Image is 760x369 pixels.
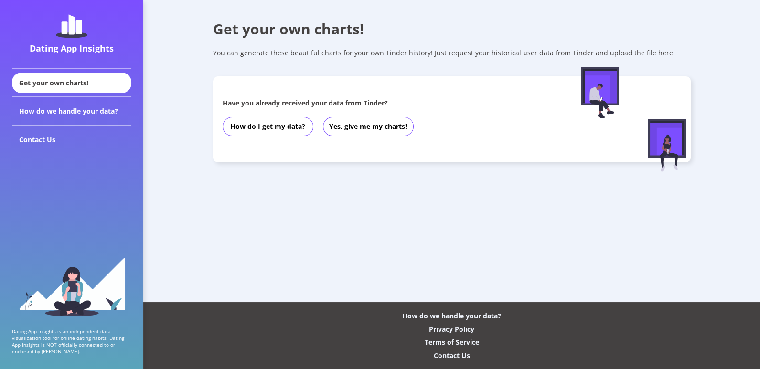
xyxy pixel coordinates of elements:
button: How do I get my data? [223,117,313,136]
div: You can generate these beautiful charts for your own Tinder history! Just request your historical... [213,48,691,57]
div: Have you already received your data from Tinder? [223,98,544,107]
img: male-figure-sitting.c9faa881.svg [581,67,619,118]
p: Dating App Insights is an independent data visualization tool for online dating habits. Dating Ap... [12,328,131,355]
div: Get your own charts! [12,73,131,93]
button: Yes, give me my charts! [323,117,414,136]
img: dating-app-insights-logo.5abe6921.svg [56,14,87,38]
div: Terms of Service [425,337,479,347]
div: Contact Us [434,351,470,360]
img: female-figure-sitting.afd5d174.svg [648,119,686,172]
div: How do we handle your data? [402,311,501,320]
div: Dating App Insights [14,42,129,54]
img: sidebar_girl.91b9467e.svg [18,257,126,316]
div: Contact Us [12,126,131,154]
div: Privacy Policy [429,325,474,334]
div: How do we handle your data? [12,97,131,126]
div: Get your own charts! [213,19,691,39]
